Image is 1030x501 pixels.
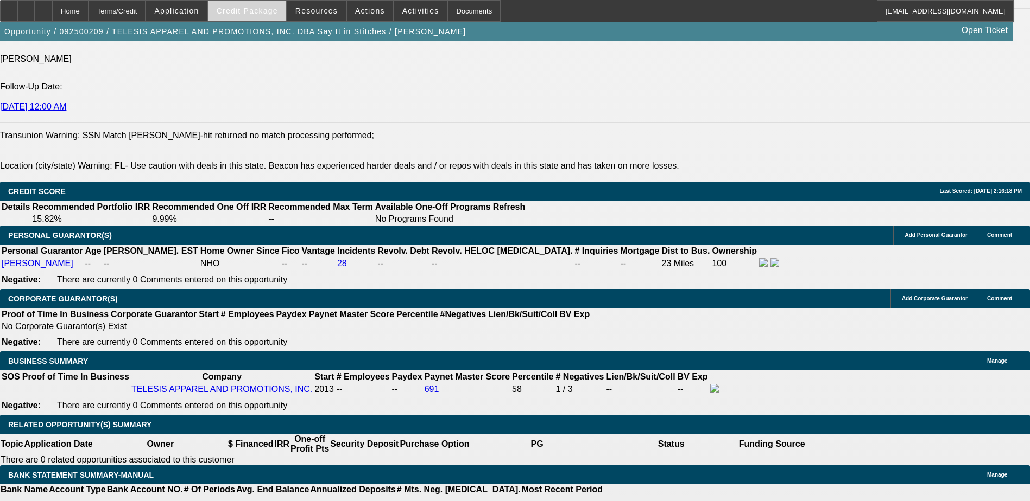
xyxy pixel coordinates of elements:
[337,246,375,255] b: Incidents
[8,471,154,479] span: BANK STATEMENT SUMMARY-MANUAL
[492,202,526,213] th: Refresh
[131,384,312,394] a: TELESIS APPAREL AND PROMOTIONS, INC.
[8,231,112,240] span: PERSONAL GUARANTOR(S)
[200,258,280,269] td: NHO
[103,258,199,269] td: --
[8,187,66,196] span: CREDIT SCORE
[662,246,710,255] b: Dist to Bus.
[396,484,521,495] th: # Mts. Neg. [MEDICAL_DATA].
[512,372,553,381] b: Percentile
[987,358,1007,364] span: Manage
[104,246,198,255] b: [PERSON_NAME]. EST
[392,372,422,381] b: Paydex
[399,434,470,454] th: Purchase Option
[375,214,491,224] td: No Programs Found
[151,214,267,224] td: 9.99%
[712,246,757,255] b: Ownership
[987,232,1012,238] span: Comment
[556,384,604,394] div: 1 / 3
[2,401,41,410] b: Negative:
[309,310,394,319] b: Paynet Master Score
[678,372,708,381] b: BV Exp
[425,372,510,381] b: Paynet Master Score
[314,372,334,381] b: Start
[375,202,491,213] th: Available One-Off Programs
[770,258,779,267] img: linkedin-icon.png
[957,21,1012,40] a: Open Ticket
[377,258,430,269] td: --
[556,372,604,381] b: # Negatives
[57,275,287,284] span: There are currently 0 Comments entered on this opportunity
[604,434,738,454] th: Status
[488,310,557,319] b: Lien/Bk/Suit/Coll
[377,246,429,255] b: Revolv. Debt
[106,484,184,495] th: Bank Account NO.
[151,202,267,213] th: Recommended One Off IRR
[268,202,374,213] th: Recommended Max Term
[402,7,439,15] span: Activities
[274,434,290,454] th: IRR
[199,310,218,319] b: Start
[987,472,1007,478] span: Manage
[57,337,287,346] span: There are currently 0 Comments entered on this opportunity
[115,161,679,170] label: - Use caution with deals in this state. Beacon has experienced harder deals and / or repos with d...
[48,484,106,495] th: Account Type
[621,246,660,255] b: Mortgage
[512,384,553,394] div: 58
[236,484,310,495] th: Avg. End Balance
[711,258,757,269] td: 100
[1,202,30,213] th: Details
[202,372,242,381] b: Company
[8,357,88,365] span: BUSINESS SUMMARY
[57,401,287,410] span: There are currently 0 Comments entered on this opportunity
[759,258,768,267] img: facebook-icon.png
[394,1,447,21] button: Activities
[902,296,968,301] span: Add Corporate Guarantor
[440,310,486,319] b: #Negatives
[301,258,336,269] td: --
[314,383,334,395] td: 2013
[432,246,573,255] b: Revolv. HELOC [MEDICAL_DATA].
[470,434,604,454] th: PG
[221,310,274,319] b: # Employees
[939,188,1022,194] span: Last Scored: [DATE] 2:16:18 PM
[606,372,675,381] b: Lien/Bk/Suit/Coll
[154,7,199,15] span: Application
[559,310,590,319] b: BV Exp
[396,310,438,319] b: Percentile
[8,420,151,429] span: RELATED OPPORTUNITY(S) SUMMARY
[85,246,101,255] b: Age
[661,258,711,269] td: 23 Miles
[184,484,236,495] th: # Of Periods
[337,384,343,394] span: --
[290,434,330,454] th: One-off Profit Pts
[521,484,603,495] th: Most Recent Period
[146,1,207,21] button: Application
[111,310,197,319] b: Corporate Guarantor
[2,337,41,346] b: Negative:
[337,259,347,268] a: 28
[115,161,125,170] b: FL
[281,258,300,269] td: --
[347,1,393,21] button: Actions
[391,383,423,395] td: --
[2,259,73,268] a: [PERSON_NAME]
[287,1,346,21] button: Resources
[309,484,396,495] th: Annualized Deposits
[620,258,660,269] td: --
[425,384,439,394] a: 691
[2,275,41,284] b: Negative:
[276,310,307,319] b: Paydex
[987,296,1012,301] span: Comment
[84,258,102,269] td: --
[905,232,968,238] span: Add Personal Guarantor
[710,384,719,393] img: facebook-icon.png
[431,258,573,269] td: --
[295,7,338,15] span: Resources
[355,7,385,15] span: Actions
[1,321,595,332] td: No Corporate Guarantor(s) Exist
[605,383,675,395] td: --
[1,309,109,320] th: Proof of Time In Business
[4,27,466,36] span: Opportunity / 092500209 / TELESIS APPAREL AND PROMOTIONS, INC. DBA Say It in Stitches / [PERSON_N...
[268,214,374,224] td: --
